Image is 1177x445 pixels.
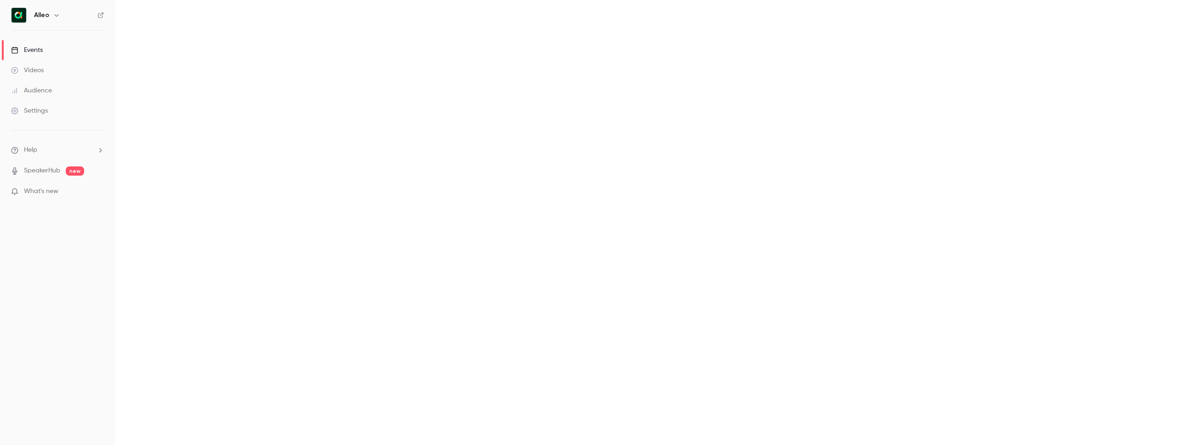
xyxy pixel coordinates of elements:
[11,106,48,115] div: Settings
[11,66,44,75] div: Videos
[24,145,37,155] span: Help
[11,46,43,55] div: Events
[24,166,60,176] a: SpeakerHub
[24,187,58,196] span: What's new
[66,166,84,176] span: new
[11,145,104,155] li: help-dropdown-opener
[11,8,26,23] img: Alleo
[34,11,49,20] h6: Alleo
[11,86,52,95] div: Audience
